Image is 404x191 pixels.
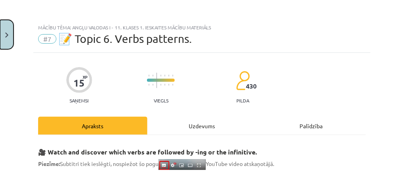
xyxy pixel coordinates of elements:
strong: Piezīme: [38,160,60,167]
div: Uzdevums [147,117,257,135]
img: icon-close-lesson-0947bae3869378f0d4975bcd49f059093ad1ed9edebbc8119c70593378902aed.svg [5,33,8,38]
span: XP [83,75,88,79]
div: Mācību tēma: Angļu valodas i - 11. klases 1. ieskaites mācību materiāls [38,25,366,30]
p: Viegls [154,98,168,103]
div: 15 [73,77,85,89]
span: Subtitri tiek ieslēgti, nospiežot šo pogu YouTube video atskaņotājā. [38,160,274,167]
div: Apraksts [38,117,147,135]
img: icon-short-line-57e1e144782c952c97e751825c79c345078a6d821885a25fce030b3d8c18986b.svg [172,75,173,77]
span: #7 [38,34,56,44]
p: pilda [237,98,249,103]
strong: 🎥 Watch and discover which verbs are followed by -ing or the infinitive. [38,148,257,156]
img: students-c634bb4e5e11cddfef0936a35e636f08e4e9abd3cc4e673bd6f9a4125e45ecb1.svg [236,71,250,91]
img: icon-short-line-57e1e144782c952c97e751825c79c345078a6d821885a25fce030b3d8c18986b.svg [172,84,173,86]
span: 📝 Topic 6. Verbs patterns. [58,32,192,45]
span: 430 [246,83,257,90]
p: Saņemsi [66,98,92,103]
div: Palīdzība [257,117,366,135]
